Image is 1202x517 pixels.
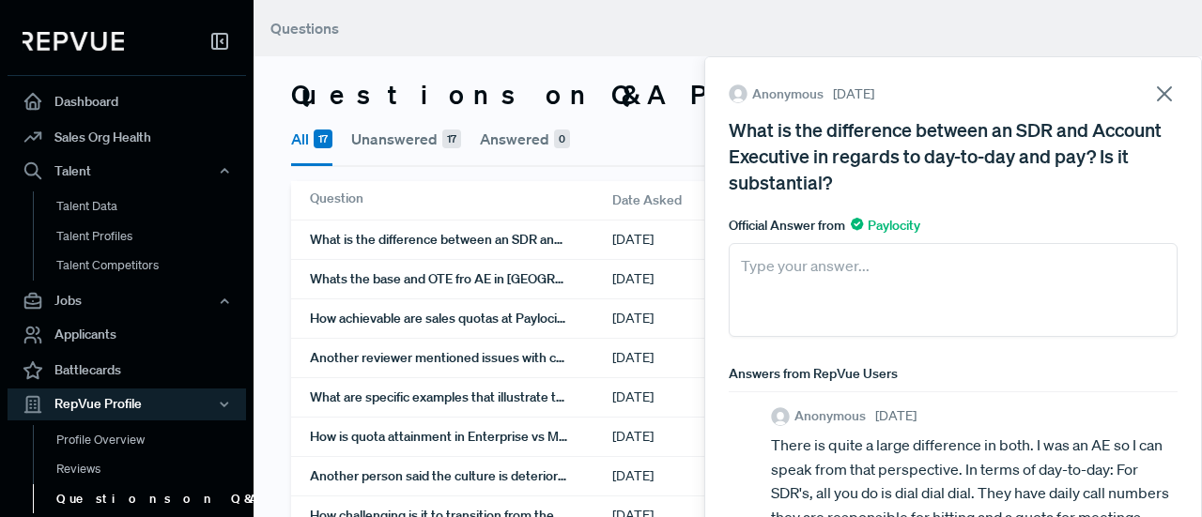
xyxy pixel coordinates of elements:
a: Sales Org Health [8,119,246,155]
a: Profile Overview [33,425,271,455]
div: [DATE] [612,418,781,456]
div: Question [310,181,612,220]
a: Battlecards [8,353,246,388]
a: Questions on Q&A [33,484,271,514]
button: Jobs [8,285,246,317]
div: What are specific examples that illustrate the sales team culture at Paylocity? [310,378,612,417]
div: [DATE] [612,260,781,298]
a: Talent Profiles [33,221,271,251]
a: Talent Competitors [33,251,271,281]
a: Talent Data [33,191,271,221]
div: Another reviewer mentioned issues with churn... what's going on? Is this specific to enterprise o... [310,339,612,377]
a: Reviews [33,454,271,484]
h3: Questions on Q&A Page [291,79,787,111]
button: RepVue Profile [8,388,246,420]
span: [DATE] [875,406,917,426]
div: [DATE] [612,378,781,417]
a: Dashboard [8,84,246,119]
div: How is quota attainment in Enterprise vs Majors/Midmarket? [310,418,612,456]
div: Official Answer from [729,216,1178,236]
div: [DATE] [612,457,781,495]
div: Whats the base and OTE fro AE in [GEOGRAPHIC_DATA]?[GEOGRAPHIC_DATA] area? What's the annual quot... [310,260,612,298]
div: Date Asked [612,181,781,220]
button: Answered [480,114,570,163]
div: How achievable are sales quotas at Paylocity, and have there been any recent adjustments to them? [310,299,612,338]
span: 0 [554,129,570,148]
span: Anonymous [752,84,824,104]
div: What is the difference between an SDR and Account Executive in regards to day-to-day and pay? Is ... [310,220,612,259]
span: Anonymous [794,406,866,426]
span: 17 [314,129,332,148]
span: 17 [442,129,461,148]
div: Another person said the culture is deteriorating rapidly/resignations are high - anything going o... [310,457,612,495]
div: Answers from RepVue Users [729,364,1178,384]
span: Questions [270,19,339,38]
button: Talent [8,155,246,187]
a: Applicants [8,317,246,353]
div: [DATE] [612,220,781,259]
div: [DATE] [612,339,781,377]
span: Paylocity [851,217,920,234]
div: What is the difference between an SDR and Account Executive in regards to day-to-day and pay? Is ... [729,116,1178,195]
button: All [291,114,332,166]
div: [DATE] [612,299,781,338]
img: RepVue [23,32,124,51]
span: [DATE] [833,84,874,104]
button: Unanswered [351,114,461,163]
